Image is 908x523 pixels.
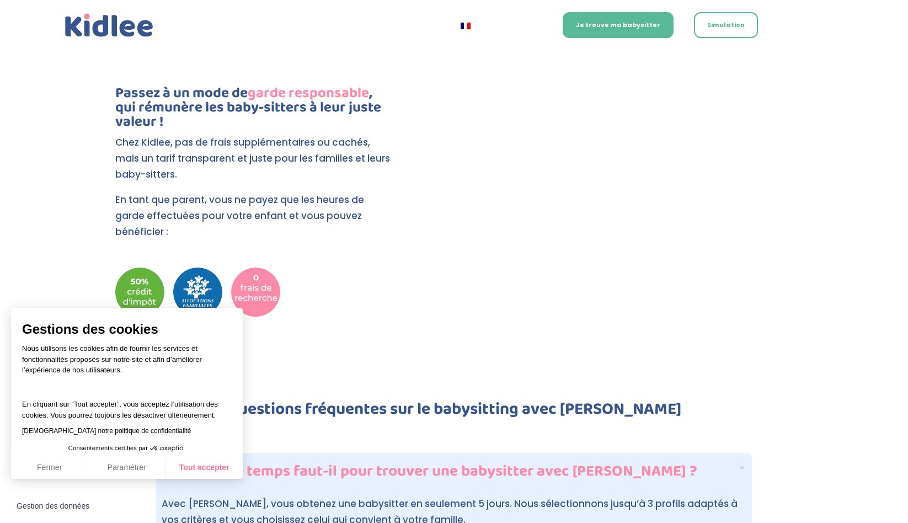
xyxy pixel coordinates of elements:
button: Tout accepter [165,456,243,479]
span: Gestion des données [17,501,89,511]
a: Simulation [694,12,758,38]
a: Je trouve ma babysitter [563,12,674,38]
a: [DEMOGRAPHIC_DATA] notre politique de confidentialité [22,427,191,435]
svg: Axeptio [150,432,183,465]
span: Gestions des cookies [22,321,232,338]
p: En tant que parent, vous ne payez que les heures de garde effectuées pour votre enfant et vous po... [115,192,390,240]
p: Chez Kidlee, pas de frais supplémentaires ou cachés, mais un tarif transparent et juste pour les ... [115,135,390,192]
iframe: Simulation [473,66,756,366]
p: En cliquant sur ”Tout accepter”, vous acceptez l’utilisation des cookies. Vous pourrez toujours l... [22,388,232,421]
span: garde responsable [248,82,369,105]
h3: Passez à un mode de , qui rémunère les baby-sitters à leur juste valeur ! [115,86,390,135]
button: Consentements certifiés par [63,441,191,456]
picture: Aides kidlee CAF [115,307,281,320]
b: Questions fréquentes sur le babysitting avec [PERSON_NAME] [227,396,681,423]
span: Consentements certifiés par [68,445,148,451]
p: Nous utilisons les cookies afin de fournir les services et fonctionnalités proposés sur notre sit... [22,343,232,383]
img: Français [461,23,471,29]
h4: Combien de temps faut-il pour trouver une babysitter avec [PERSON_NAME] ? [162,464,738,479]
button: Paramétrer [88,456,165,479]
a: Kidlee Logo [62,11,156,40]
button: Fermer [11,456,88,479]
img: logo_kidlee_bleu [62,11,156,40]
button: Fermer le widget sans consentement [10,495,96,518]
